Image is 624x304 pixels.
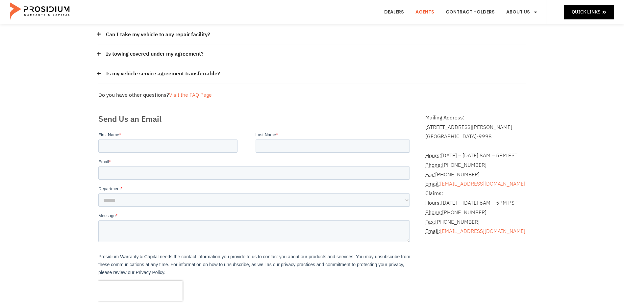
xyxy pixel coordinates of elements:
div: Do you have other questions? [98,90,526,100]
strong: Phone: [425,209,442,216]
a: Visit the FAQ Page [169,91,212,99]
h2: Send Us an Email [98,113,412,125]
div: Is towing covered under my agreement? [98,44,526,64]
strong: Phone: [425,161,442,169]
abbr: Fax [425,218,435,226]
abbr: Phone Number [425,161,442,169]
p: [DATE] – [DATE] 6AM – 5PM PST [PHONE_NUMBER] [PHONE_NUMBER] [425,189,526,236]
strong: Email: [425,180,440,188]
abbr: Hours [425,152,441,160]
div: Can I take my vehicle to any repair facility? [98,25,526,45]
b: Claims: [425,190,443,197]
strong: Fax: [425,171,435,179]
abbr: Email Address [425,227,440,235]
strong: Hours: [425,199,441,207]
a: Can I take my vehicle to any repair facility? [106,30,210,39]
strong: Fax: [425,218,435,226]
div: Is my vehicle service agreement transferrable? [98,64,526,84]
abbr: Hours [425,199,441,207]
a: [EMAIL_ADDRESS][DOMAIN_NAME] [440,180,525,188]
b: Mailing Address: [425,114,464,122]
a: Is towing covered under my agreement? [106,49,204,59]
strong: Email: [425,227,440,235]
abbr: Email Address [425,180,440,188]
a: [EMAIL_ADDRESS][DOMAIN_NAME] [440,227,525,235]
a: Quick Links [564,5,614,19]
address: [DATE] – [DATE] 8AM – 5PM PST [PHONE_NUMBER] [PHONE_NUMBER] [425,141,526,236]
a: Is my vehicle service agreement transferrable? [106,69,220,79]
div: [GEOGRAPHIC_DATA]-9998 [425,132,526,141]
div: [STREET_ADDRESS][PERSON_NAME] [425,123,526,132]
span: Quick Links [572,8,600,16]
abbr: Fax [425,171,435,179]
abbr: Phone Number [425,209,442,216]
strong: Hours: [425,152,441,160]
